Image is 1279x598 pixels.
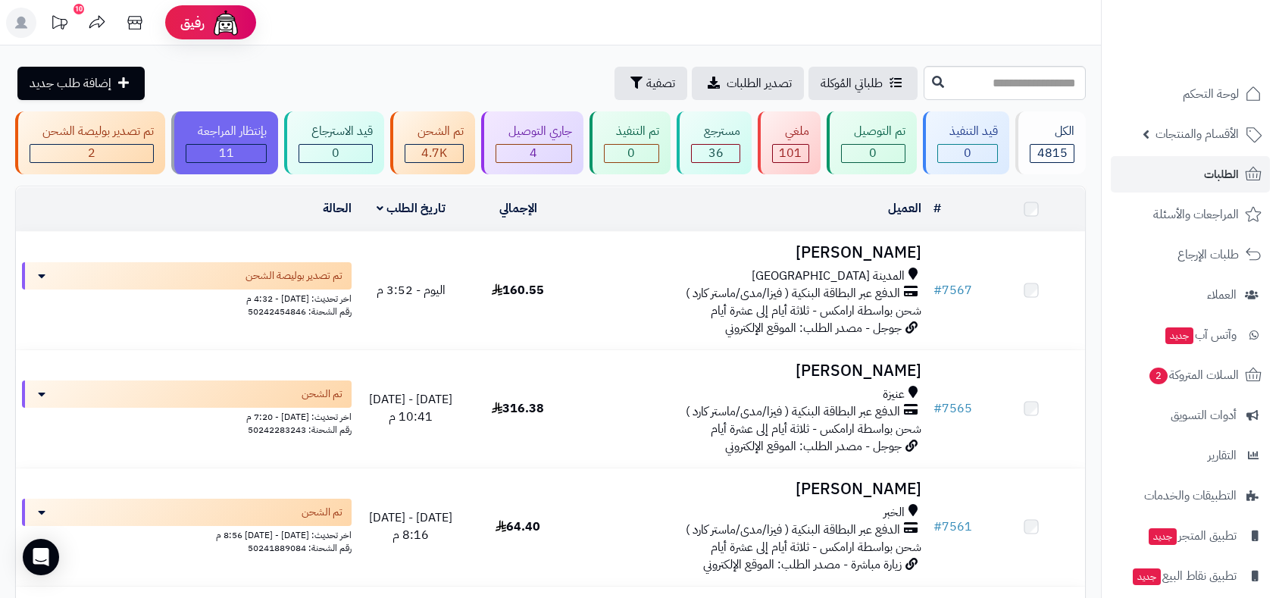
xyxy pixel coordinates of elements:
h3: [PERSON_NAME] [577,244,921,261]
a: لوحة التحكم [1111,76,1270,112]
span: تم الشحن [302,505,342,520]
div: اخر تحديث: [DATE] - 7:20 م [22,408,352,424]
div: اخر تحديث: [DATE] - 4:32 م [22,290,352,305]
span: أدوات التسويق [1171,405,1237,426]
span: المدينة [GEOGRAPHIC_DATA] [752,268,905,285]
span: [DATE] - [DATE] 8:16 م [369,509,452,544]
a: قيد الاسترجاع 0 [281,111,387,174]
div: اخر تحديث: [DATE] - [DATE] 8:56 م [22,526,352,542]
span: تصدير الطلبات [727,74,792,92]
a: تم التوصيل 0 [824,111,920,174]
span: الأقسام والمنتجات [1155,124,1239,145]
a: تحديثات المنصة [40,8,78,42]
a: قيد التنفيذ 0 [920,111,1013,174]
div: تم التنفيذ [604,123,660,140]
a: مسترجع 36 [674,111,755,174]
a: جاري التوصيل 4 [478,111,586,174]
span: جديد [1165,327,1193,344]
span: رقم الشحنة: 50242454846 [248,305,352,318]
div: تم التوصيل [841,123,905,140]
span: لوحة التحكم [1183,83,1239,105]
div: الكل [1030,123,1074,140]
span: جديد [1149,528,1177,545]
span: 11 [219,144,234,162]
a: تم الشحن 4.7K [387,111,478,174]
a: العميل [888,199,921,218]
div: 4660 [405,145,463,162]
div: 11 [186,145,267,162]
a: تم التنفيذ 0 [586,111,674,174]
a: طلبات الإرجاع [1111,236,1270,273]
div: تم تصدير بوليصة الشحن [30,123,154,140]
div: تم الشحن [405,123,464,140]
span: تم الشحن [302,387,342,402]
span: تصفية [646,74,675,92]
span: جوجل - مصدر الطلب: الموقع الإلكتروني [725,437,902,456]
div: 36 [692,145,740,162]
span: 64.40 [496,518,540,536]
span: # [933,518,942,536]
div: قيد الاسترجاع [299,123,373,140]
span: إضافة طلب جديد [30,74,111,92]
span: 36 [708,144,724,162]
a: # [933,199,941,218]
div: جاري التوصيل [496,123,572,140]
div: 0 [605,145,659,162]
span: تم تصدير بوليصة الشحن [245,268,342,283]
span: المراجعات والأسئلة [1153,204,1239,225]
span: جديد [1133,568,1161,585]
span: جوجل - مصدر الطلب: الموقع الإلكتروني [725,319,902,337]
span: شحن بواسطة ارامكس - ثلاثة أيام إلى عشرة أيام [711,420,921,438]
div: بإنتظار المراجعة [186,123,267,140]
span: الدفع عبر البطاقة البنكية ( فيزا/مدى/ماستر كارد ) [686,521,900,539]
span: تطبيق المتجر [1147,525,1237,546]
span: رقم الشحنة: 50241889084 [248,541,352,555]
span: زيارة مباشرة - مصدر الطلب: الموقع الإلكتروني [703,556,902,574]
span: 101 [779,144,802,162]
span: 0 [332,144,339,162]
span: طلباتي المُوكلة [821,74,883,92]
a: #7565 [933,399,972,418]
span: الدفع عبر البطاقة البنكية ( فيزا/مدى/ماستر كارد ) [686,285,900,302]
span: 0 [627,144,635,162]
span: اليوم - 3:52 م [377,281,446,299]
span: 2 [88,144,95,162]
span: شحن بواسطة ارامكس - ثلاثة أيام إلى عشرة أيام [711,538,921,556]
span: طلبات الإرجاع [1177,244,1239,265]
span: رفيق [180,14,205,32]
a: المراجعات والأسئلة [1111,196,1270,233]
button: تصفية [614,67,687,100]
div: 101 [773,145,808,162]
span: رقم الشحنة: 50242283243 [248,423,352,437]
a: تم تصدير بوليصة الشحن 2 [12,111,168,174]
div: 4 [496,145,571,162]
span: عنيزة [883,386,905,403]
a: طلباتي المُوكلة [808,67,918,100]
img: logo-2.png [1176,35,1265,67]
span: 160.55 [492,281,544,299]
span: 0 [869,144,877,162]
span: الخبر [883,504,905,521]
div: 0 [299,145,372,162]
span: [DATE] - [DATE] 10:41 م [369,390,452,426]
span: # [933,281,942,299]
span: شحن بواسطة ارامكس - ثلاثة أيام إلى عشرة أيام [711,302,921,320]
span: # [933,399,942,418]
a: أدوات التسويق [1111,397,1270,434]
span: الطلبات [1204,164,1239,185]
a: التقارير [1111,437,1270,474]
span: العملاء [1207,284,1237,305]
div: 0 [842,145,905,162]
span: السلات المتروكة [1148,365,1239,386]
span: 316.38 [492,399,544,418]
a: بإنتظار المراجعة 11 [168,111,282,174]
a: ملغي 101 [755,111,824,174]
a: الكل4815 [1012,111,1089,174]
a: الحالة [323,199,352,218]
a: العملاء [1111,277,1270,313]
div: مسترجع [691,123,740,140]
span: التقارير [1208,445,1237,466]
div: 2 [30,145,153,162]
span: 4.7K [421,144,447,162]
div: ملغي [772,123,809,140]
